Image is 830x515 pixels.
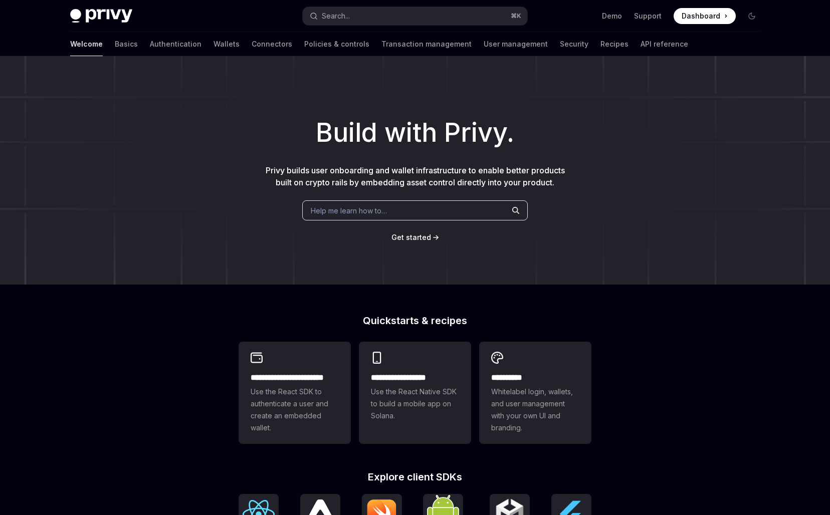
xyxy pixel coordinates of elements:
[744,8,760,24] button: Toggle dark mode
[682,11,720,21] span: Dashboard
[239,472,591,482] h2: Explore client SDKs
[381,32,472,56] a: Transaction management
[674,8,736,24] a: Dashboard
[600,32,629,56] a: Recipes
[371,386,459,422] span: Use the React Native SDK to build a mobile app on Solana.
[266,165,565,187] span: Privy builds user onboarding and wallet infrastructure to enable better products built on crypto ...
[641,32,688,56] a: API reference
[70,9,132,23] img: dark logo
[251,386,339,434] span: Use the React SDK to authenticate a user and create an embedded wallet.
[115,32,138,56] a: Basics
[311,205,387,216] span: Help me learn how to…
[252,32,292,56] a: Connectors
[491,386,579,434] span: Whitelabel login, wallets, and user management with your own UI and branding.
[484,32,548,56] a: User management
[239,316,591,326] h2: Quickstarts & recipes
[304,32,369,56] a: Policies & controls
[303,7,527,25] button: Search...⌘K
[150,32,201,56] a: Authentication
[479,342,591,444] a: **** *****Whitelabel login, wallets, and user management with your own UI and branding.
[214,32,240,56] a: Wallets
[602,11,622,21] a: Demo
[391,232,431,242] a: Get started
[634,11,662,21] a: Support
[322,10,350,22] div: Search...
[70,32,103,56] a: Welcome
[391,233,431,241] span: Get started
[511,12,521,20] span: ⌘ K
[16,113,814,152] h1: Build with Privy.
[359,342,471,444] a: **** **** **** ***Use the React Native SDK to build a mobile app on Solana.
[560,32,588,56] a: Security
